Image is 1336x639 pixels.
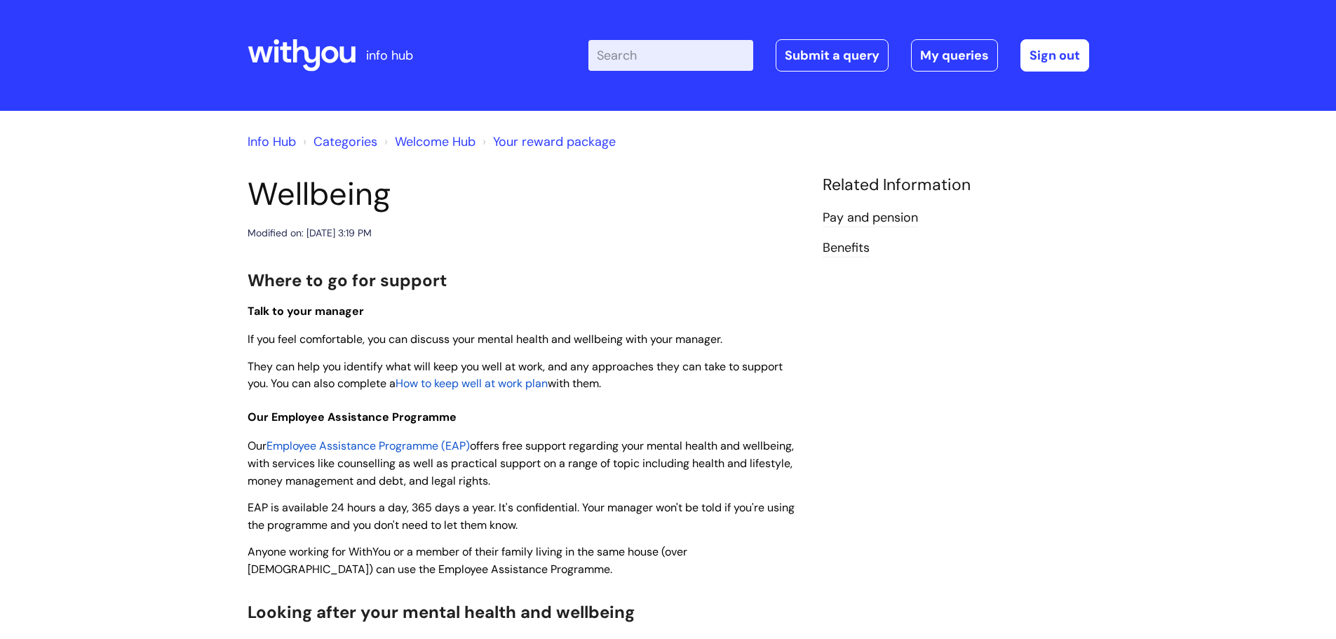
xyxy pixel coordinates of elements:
[396,376,548,391] a: How to keep well at work plan
[1020,39,1089,72] a: Sign out
[911,39,998,72] a: My queries
[493,133,616,150] a: Your reward package
[248,332,722,347] span: If you feel comfortable, you can discuss your mental health and wellbeing with your manager.
[588,40,753,71] input: Search
[248,438,266,453] span: Our
[248,500,795,532] span: EAP is available 24 hours a day, 365 days a year. It's confidential. Your manager won't be told i...
[266,438,470,453] a: Employee Assistance Programme (EAP)
[313,133,377,150] a: Categories
[299,130,377,153] li: Solution home
[248,304,364,318] span: Talk to your manager
[479,130,616,153] li: Your reward package
[248,269,447,291] span: Where to go for support
[248,359,783,391] span: They can help you identify what will keep you well at work, and any approaches they can take to s...
[588,39,1089,72] div: | -
[823,209,918,227] a: Pay and pension
[248,133,296,150] a: Info Hub
[548,376,601,391] span: with them.
[248,544,687,577] span: Anyone working for WithYou or a member of their family living in the same house (over [DEMOGRAPHI...
[248,224,372,242] div: Modified on: [DATE] 3:19 PM
[248,601,635,623] span: Looking after your mental health and wellbeing
[823,175,1089,195] h4: Related Information
[248,410,457,424] span: Our Employee Assistance Programme
[248,175,802,213] h1: Wellbeing
[381,130,475,153] li: Welcome Hub
[366,44,413,67] p: info hub
[395,133,475,150] a: Welcome Hub
[823,239,870,257] a: Benefits
[776,39,889,72] a: Submit a query
[248,438,794,488] span: offers free support regarding your mental health and wellbeing, with services like counselling as...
